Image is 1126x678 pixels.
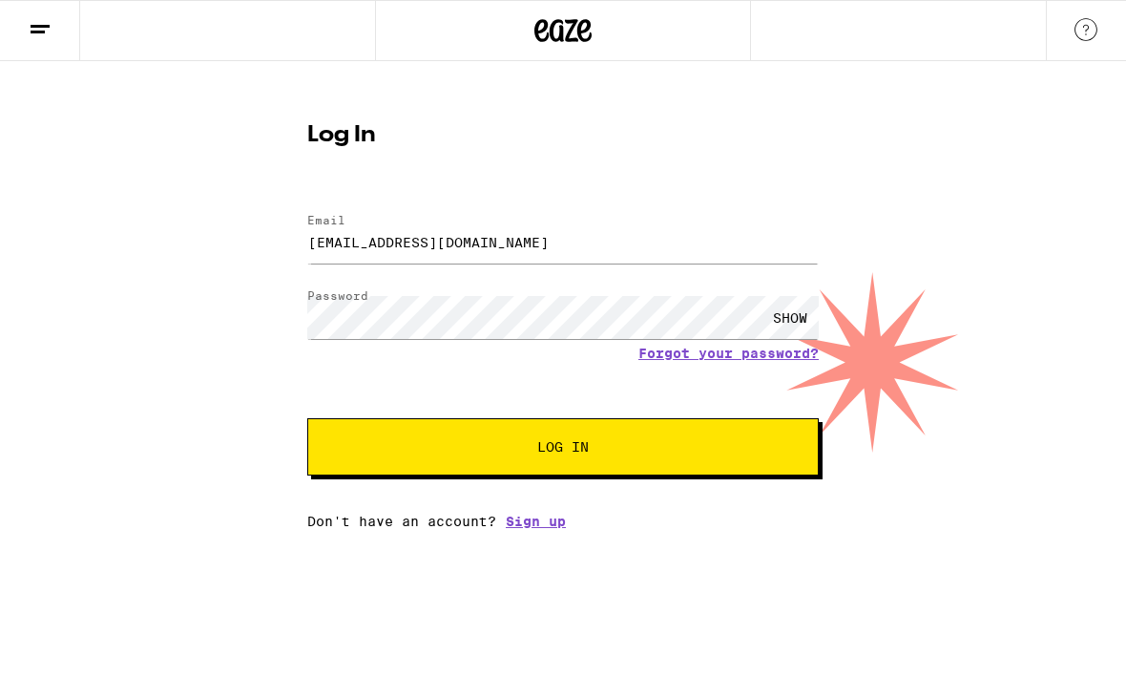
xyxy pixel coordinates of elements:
[506,514,566,529] a: Sign up
[307,221,819,264] input: Email
[537,440,589,454] span: Log In
[638,346,819,361] a: Forgot your password?
[11,13,137,29] span: Hi. Need any help?
[307,514,819,529] div: Don't have an account?
[307,214,345,226] label: Email
[307,418,819,476] button: Log In
[761,296,819,339] div: SHOW
[307,289,368,302] label: Password
[307,124,819,147] h1: Log In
